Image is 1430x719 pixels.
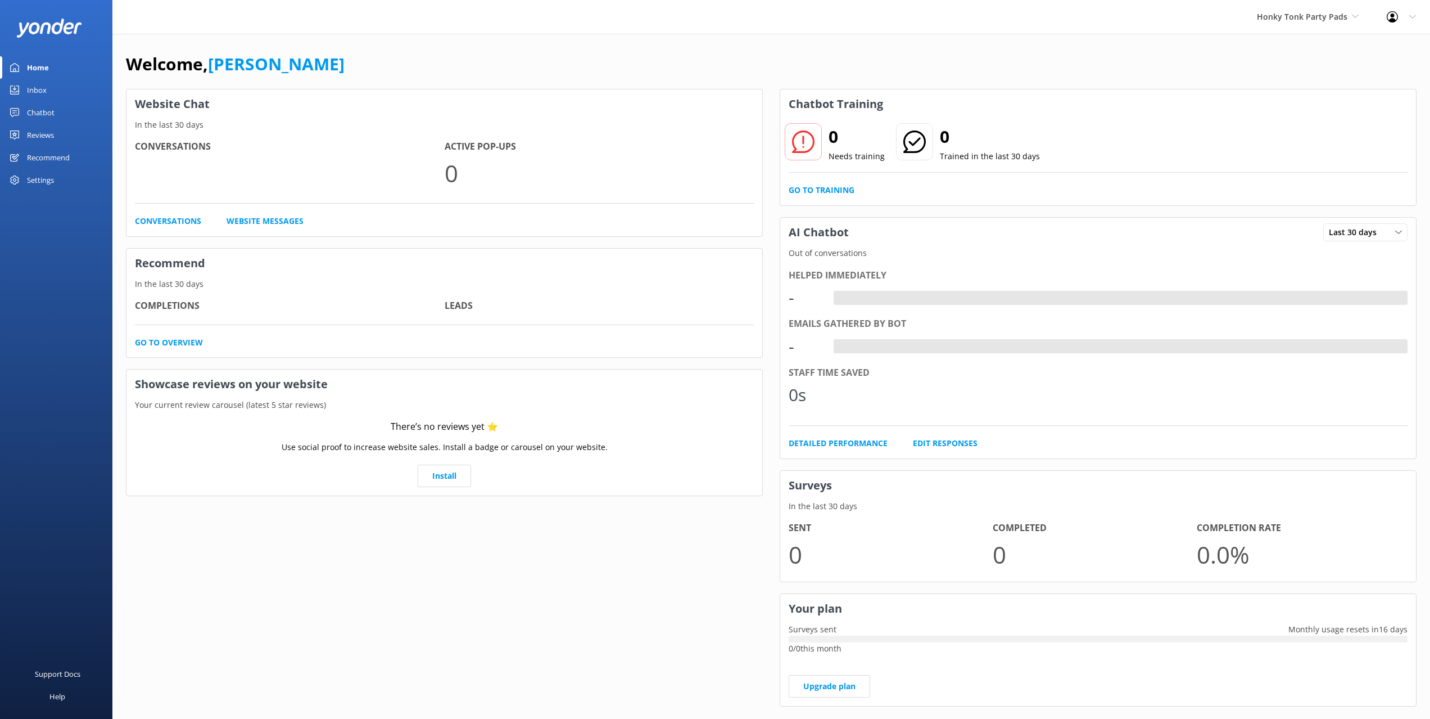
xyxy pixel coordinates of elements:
p: 0 [445,154,754,192]
h3: Recommend [126,249,762,278]
a: Go to overview [135,336,203,349]
p: In the last 30 days [780,500,1416,513]
div: Settings [27,169,54,191]
a: Upgrade plan [789,675,870,698]
p: In the last 30 days [126,278,762,290]
h4: Completed [993,521,1197,536]
p: 0.0 % [1197,536,1401,573]
div: Home [27,56,49,79]
p: Needs training [829,150,885,163]
div: Chatbot [27,101,55,124]
p: 0 [993,536,1197,573]
div: - [834,291,842,305]
div: - [834,339,842,354]
h4: Conversations [135,140,445,154]
div: 0s [789,381,822,408]
h1: Welcome, [126,51,345,78]
h2: 0 [940,123,1040,150]
p: Use social proof to increase website sales. Install a badge or carousel on your website. [282,441,608,453]
a: Detailed Performance [789,437,888,450]
h3: Your plan [780,594,1416,623]
div: - [789,333,822,360]
h3: Surveys [780,471,1416,500]
div: Support Docs [35,663,80,685]
div: Helped immediately [789,268,1408,283]
a: Website Messages [227,215,304,227]
h2: 0 [829,123,885,150]
a: Conversations [135,215,201,227]
h4: Active Pop-ups [445,140,754,154]
div: Help [49,685,65,708]
h3: AI Chatbot [780,218,857,247]
p: In the last 30 days [126,119,762,131]
h4: Completions [135,299,445,313]
img: yonder-white-logo.png [17,19,82,37]
div: - [789,284,822,311]
p: 0 / 0 this month [789,642,1408,655]
div: Reviews [27,124,54,146]
h3: Showcase reviews on your website [126,370,762,399]
p: Trained in the last 30 days [940,150,1040,163]
div: Recommend [27,146,70,169]
p: Monthly usage resets in 16 days [1280,623,1416,636]
span: Last 30 days [1329,226,1383,239]
h3: Website Chat [126,89,762,119]
a: [PERSON_NAME] [208,52,345,75]
h4: Leads [445,299,754,313]
p: Surveys sent [780,623,845,636]
h4: Sent [789,521,993,536]
p: Out of conversations [780,247,1416,259]
div: There’s no reviews yet ⭐ [391,420,498,434]
p: 0 [789,536,993,573]
span: Honky Tonk Party Pads [1257,11,1347,22]
h3: Chatbot Training [780,89,892,119]
div: Staff time saved [789,366,1408,380]
div: Inbox [27,79,47,101]
h4: Completion Rate [1197,521,1401,536]
a: Go to Training [789,184,854,196]
a: Edit Responses [913,437,978,450]
a: Install [418,465,471,487]
p: Your current review carousel (latest 5 star reviews) [126,399,762,411]
div: Emails gathered by bot [789,317,1408,331]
